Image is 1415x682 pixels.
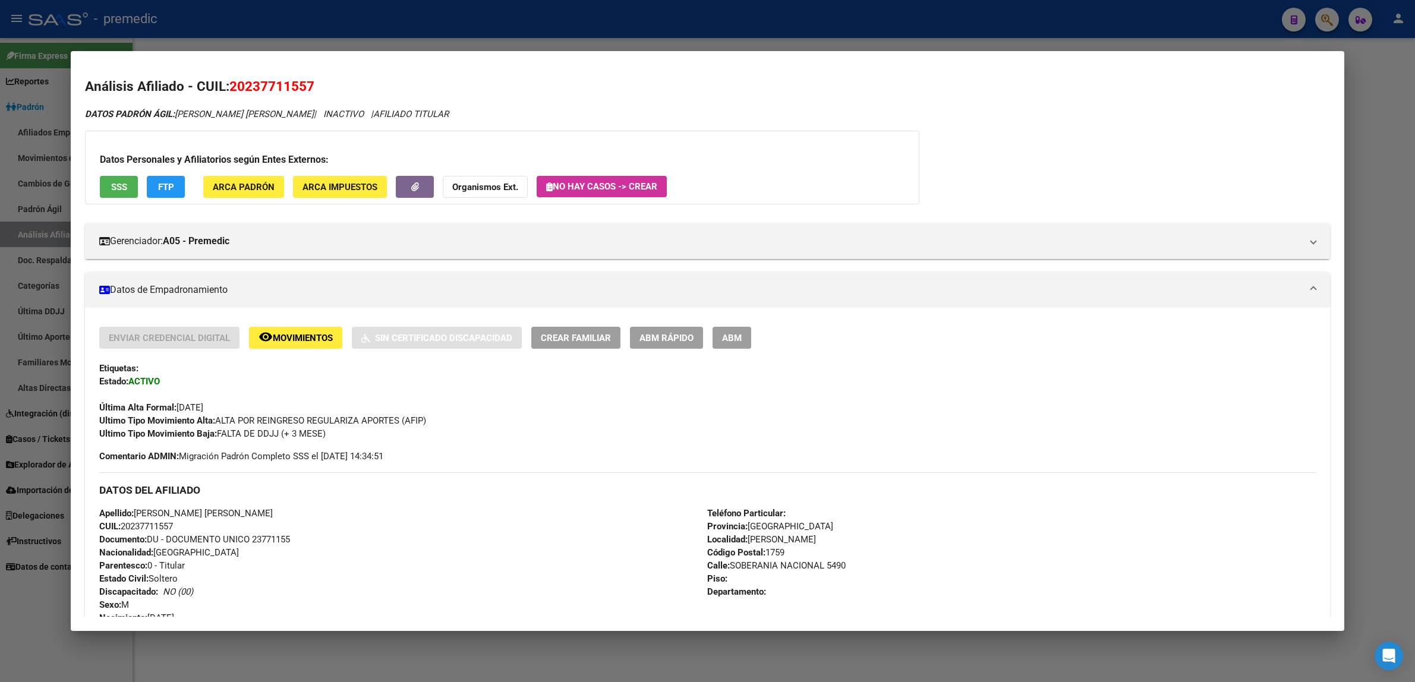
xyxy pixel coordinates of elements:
[229,78,314,94] span: 20237711557
[99,415,426,426] span: ALTA POR REINGRESO REGULARIZA APORTES (AFIP)
[99,484,1316,497] h3: DATOS DEL AFILIADO
[707,508,786,519] strong: Teléfono Particular:
[707,521,748,532] strong: Provincia:
[302,182,377,192] span: ARCA Impuestos
[99,534,290,545] span: DU - DOCUMENTO UNICO 23771155
[352,327,522,349] button: Sin Certificado Discapacidad
[163,234,229,248] strong: A05 - Premedic
[259,330,273,344] mat-icon: remove_red_eye
[99,428,217,439] strong: Ultimo Tipo Movimiento Baja:
[99,363,138,374] strong: Etiquetas:
[99,547,153,558] strong: Nacionalidad:
[99,428,326,439] span: FALTA DE DDJJ (+ 3 MESE)
[639,333,694,343] span: ABM Rápido
[99,599,121,610] strong: Sexo:
[99,283,1301,297] mat-panel-title: Datos de Empadronamiento
[100,153,905,167] h3: Datos Personales y Afiliatorios según Entes Externos:
[85,223,1330,259] mat-expansion-panel-header: Gerenciador:A05 - Premedic
[452,182,518,192] strong: Organismos Ext.
[293,176,387,198] button: ARCA Impuestos
[99,376,128,387] strong: Estado:
[99,450,383,463] span: Migración Padrón Completo SSS el [DATE] 14:34:51
[213,182,275,192] span: ARCA Padrón
[707,534,816,545] span: [PERSON_NAME]
[99,573,149,584] strong: Estado Civil:
[203,176,284,198] button: ARCA Padrón
[99,547,239,558] span: [GEOGRAPHIC_DATA]
[1375,642,1403,670] div: Open Intercom Messenger
[85,109,449,119] i: | INACTIVO |
[373,109,449,119] span: AFILIADO TITULAR
[375,333,512,343] span: Sin Certificado Discapacidad
[707,547,784,558] span: 1759
[99,508,273,519] span: [PERSON_NAME] [PERSON_NAME]
[99,508,134,519] strong: Apellido:
[85,272,1330,308] mat-expansion-panel-header: Datos de Empadronamiento
[99,534,147,545] strong: Documento:
[531,327,620,349] button: Crear Familiar
[707,560,846,571] span: SOBERANIA NACIONAL 5490
[443,176,528,198] button: Organismos Ext.
[99,560,147,571] strong: Parentesco:
[100,176,138,198] button: SSS
[99,612,147,623] strong: Nacimiento:
[99,521,173,532] span: 20237711557
[85,109,314,119] span: [PERSON_NAME] [PERSON_NAME]
[99,451,179,462] strong: Comentario ADMIN:
[707,560,730,571] strong: Calle:
[128,376,160,387] strong: ACTIVO
[707,586,766,597] strong: Departamento:
[99,612,174,623] span: [DATE]
[707,534,748,545] strong: Localidad:
[722,333,742,343] span: ABM
[85,109,175,119] strong: DATOS PADRÓN ÁGIL:
[541,333,611,343] span: Crear Familiar
[273,333,333,343] span: Movimientos
[163,586,193,597] i: NO (00)
[546,181,657,192] span: No hay casos -> Crear
[707,521,833,532] span: [GEOGRAPHIC_DATA]
[99,327,239,349] button: Enviar Credencial Digital
[111,182,127,192] span: SSS
[85,77,1330,97] h2: Análisis Afiliado - CUIL:
[99,415,215,426] strong: Ultimo Tipo Movimiento Alta:
[713,327,751,349] button: ABM
[99,234,1301,248] mat-panel-title: Gerenciador:
[147,176,185,198] button: FTP
[249,327,342,349] button: Movimientos
[707,573,727,584] strong: Piso:
[99,402,177,413] strong: Última Alta Formal:
[99,586,158,597] strong: Discapacitado:
[99,402,203,413] span: [DATE]
[99,599,129,610] span: M
[158,182,174,192] span: FTP
[99,560,185,571] span: 0 - Titular
[537,176,667,197] button: No hay casos -> Crear
[109,333,230,343] span: Enviar Credencial Digital
[707,547,765,558] strong: Código Postal:
[99,573,178,584] span: Soltero
[630,327,703,349] button: ABM Rápido
[99,521,121,532] strong: CUIL:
